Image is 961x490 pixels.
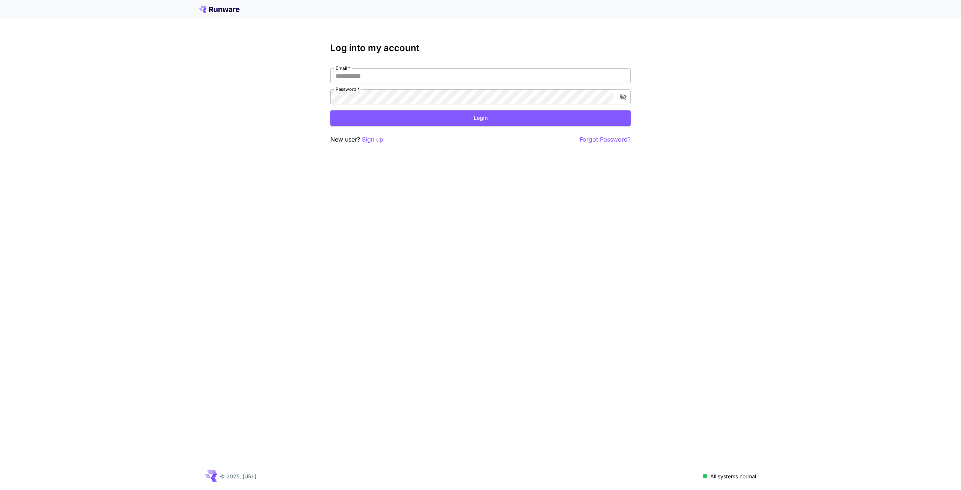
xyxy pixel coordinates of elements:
button: Forgot Password? [580,135,631,144]
label: Password [336,86,360,92]
p: New user? [330,135,383,144]
button: toggle password visibility [616,90,630,104]
button: Login [330,110,631,126]
label: Email [336,65,350,71]
button: Sign up [362,135,383,144]
h3: Log into my account [330,43,631,53]
p: © 2025, [URL] [220,472,256,480]
p: All systems normal [710,472,756,480]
